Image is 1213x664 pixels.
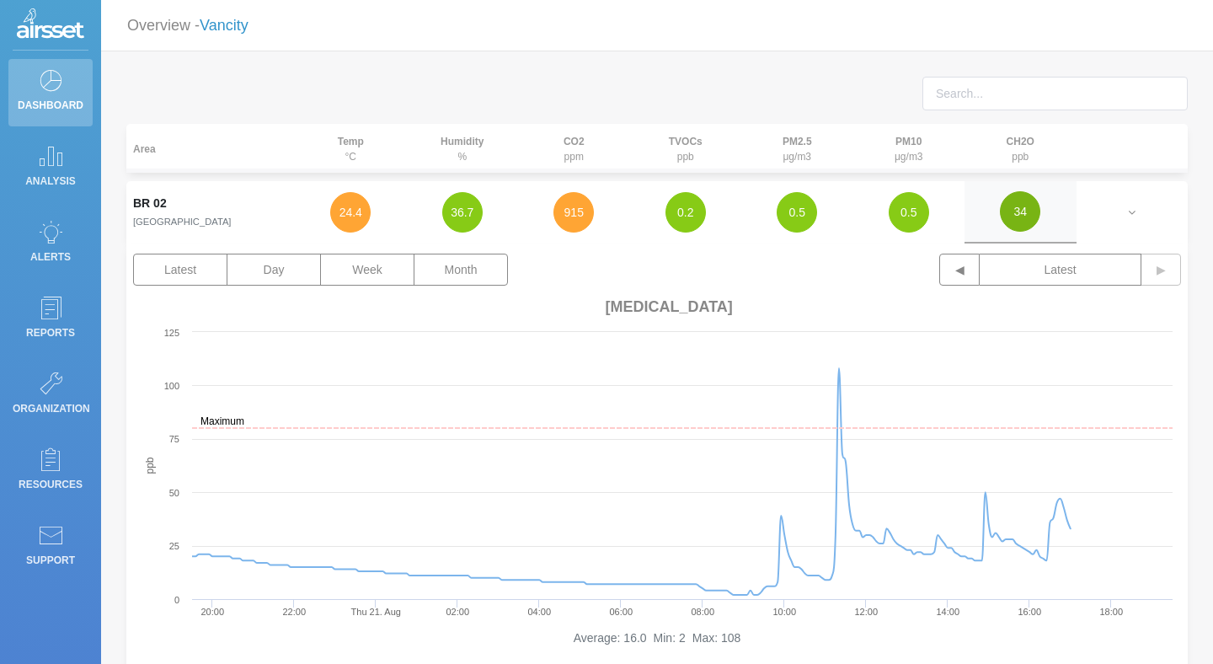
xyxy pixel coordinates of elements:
[889,192,929,233] button: 0.5
[338,136,364,147] strong: Temp
[133,143,156,155] strong: Area
[922,77,1188,110] input: Search...
[169,434,179,444] text: 75
[772,607,796,617] text: 10:00
[665,192,706,233] button: 0.2
[669,136,703,147] strong: TVOCs
[630,124,742,173] th: ppb
[8,59,93,126] a: Dashboard
[574,629,647,647] li: Average: 16.0
[169,488,179,498] text: 50
[441,136,484,147] strong: Humidity
[1007,136,1034,147] strong: CH2O
[895,136,922,147] strong: PM10
[126,181,295,244] td: BR 02[GEOGRAPHIC_DATA]
[200,17,248,34] a: Vancity
[330,192,371,233] button: 24.4
[783,136,812,147] strong: PM2.5
[8,514,93,581] a: Support
[169,541,179,551] text: 25
[164,381,179,391] text: 100
[174,595,179,605] text: 0
[13,472,88,497] p: Resources
[1099,607,1123,617] text: 18:00
[13,169,88,194] p: Analysis
[8,211,93,278] a: Alerts
[691,607,714,617] text: 08:00
[8,135,93,202] a: Analysis
[854,607,878,617] text: 12:00
[227,254,321,286] button: Day
[13,93,88,118] p: Dashboard
[200,415,244,427] text: Maximum
[741,124,853,173] th: μg/m3
[609,607,633,617] text: 06:00
[8,286,93,354] a: Reports
[133,217,231,227] small: [GEOGRAPHIC_DATA]
[936,607,959,617] text: 14:00
[144,457,156,474] text: ppb
[939,254,980,286] button: ◀
[654,629,686,647] li: Min: 2
[965,124,1077,173] th: ppb
[351,607,401,617] text: Thu 21. Aug
[553,192,594,233] button: 915
[8,362,93,430] a: Organization
[8,438,93,506] a: Resources
[1018,607,1041,617] text: 16:00
[980,254,1141,286] button: Latest
[13,548,88,573] p: Support
[777,192,817,233] button: 0.5
[320,254,414,286] button: Week
[1141,254,1181,286] button: ▶
[127,10,248,41] p: Overview -
[133,254,227,286] button: Latest
[13,320,88,345] p: Reports
[446,607,469,617] text: 02:00
[414,254,508,286] button: Month
[164,328,179,338] text: 125
[527,607,551,617] text: 04:00
[13,244,88,270] p: Alerts
[692,629,741,647] li: Max: 108
[282,607,306,617] text: 22:00
[1000,191,1040,232] button: 34
[17,8,84,42] img: Logo
[200,607,224,617] text: 20:00
[853,124,965,173] th: μg/m3
[518,124,630,173] th: ppm
[564,136,585,147] strong: CO2
[442,192,483,233] button: 36.7
[606,298,733,316] span: [MEDICAL_DATA]
[13,396,88,421] p: Organization
[407,124,519,173] th: %
[295,124,407,173] th: °C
